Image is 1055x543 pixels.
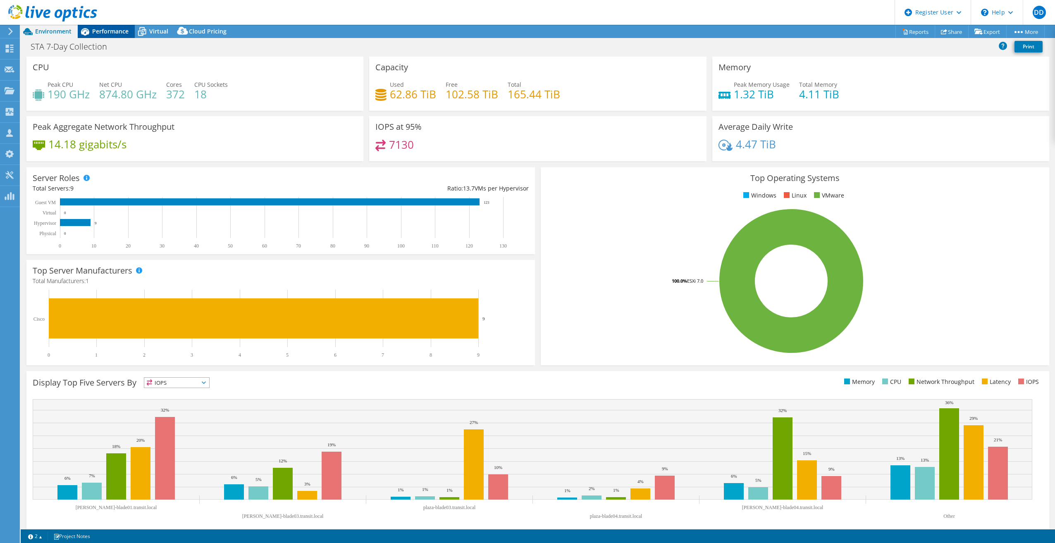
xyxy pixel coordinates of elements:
[33,174,80,183] h3: Server Roles
[112,444,120,449] text: 18%
[494,465,502,470] text: 10%
[1033,6,1046,19] span: DD
[981,9,988,16] svg: \n
[446,488,453,493] text: 1%
[86,277,89,285] span: 1
[334,352,337,358] text: 6
[389,140,414,149] h4: 7130
[136,438,145,443] text: 20%
[33,184,281,193] div: Total Servers:
[895,25,935,38] a: Reports
[64,231,66,236] text: 0
[279,458,287,463] text: 12%
[70,184,74,192] span: 9
[22,531,48,541] a: 2
[907,377,974,386] li: Network Throughput
[1006,25,1045,38] a: More
[687,278,703,284] tspan: ESXi 7.0
[799,81,837,88] span: Total Memory
[189,27,227,35] span: Cloud Pricing
[742,505,823,510] text: [PERSON_NAME]-blade04.transit.local
[943,513,955,519] text: Other
[499,243,507,249] text: 130
[262,243,267,249] text: 60
[375,122,422,131] h3: IOPS at 95%
[637,479,644,484] text: 4%
[672,278,687,284] tspan: 100.0%
[194,90,228,99] h4: 18
[482,316,485,321] text: 9
[89,473,95,478] text: 7%
[166,90,185,99] h4: 372
[398,487,404,492] text: 1%
[945,400,953,405] text: 36%
[718,63,751,72] h3: Memory
[161,407,169,412] text: 32%
[27,42,120,51] h1: STA 7-Day Collection
[330,243,335,249] text: 80
[281,184,529,193] div: Ratio: VMs per Hypervisor
[484,200,489,205] text: 123
[34,220,56,226] text: Hypervisor
[430,352,432,358] text: 8
[242,513,324,519] text: [PERSON_NAME]-blade03.transit.local
[286,352,289,358] text: 5
[812,191,844,200] li: VMware
[364,243,369,249] text: 90
[33,316,45,322] text: Cisco
[48,531,96,541] a: Project Notes
[969,416,978,421] text: 29%
[255,477,262,482] text: 5%
[589,486,595,491] text: 2%
[842,377,875,386] li: Memory
[382,352,384,358] text: 7
[782,191,807,200] li: Linux
[191,352,193,358] text: 3
[508,81,521,88] span: Total
[755,478,761,483] text: 5%
[327,442,336,447] text: 19%
[736,140,776,149] h4: 4.47 TiB
[734,90,790,99] h4: 1.32 TiB
[980,377,1011,386] li: Latency
[590,513,642,519] text: plaza-blade04.transit.local
[1016,377,1039,386] li: IOPS
[803,451,811,456] text: 15%
[465,243,473,249] text: 120
[731,474,737,479] text: 6%
[231,475,237,480] text: 6%
[33,276,529,286] h4: Total Manufacturers:
[228,243,233,249] text: 50
[508,90,560,99] h4: 165.44 TiB
[828,467,835,472] text: 9%
[76,505,157,510] text: [PERSON_NAME]-blade01.transit.local
[39,231,56,236] text: Physical
[718,122,793,131] h3: Average Daily Write
[64,211,66,215] text: 0
[1014,41,1043,52] a: Print
[33,266,132,275] h3: Top Server Manufacturers
[194,243,199,249] text: 40
[59,243,61,249] text: 0
[880,377,901,386] li: CPU
[149,27,168,35] span: Virtual
[99,90,157,99] h4: 874.80 GHz
[463,184,475,192] span: 13.7
[896,456,905,461] text: 13%
[166,81,182,88] span: Cores
[144,378,209,388] span: IOPS
[547,174,1043,183] h3: Top Operating Systems
[92,27,129,35] span: Performance
[99,81,122,88] span: Net CPU
[741,191,776,200] li: Windows
[390,90,436,99] h4: 62.86 TiB
[126,243,131,249] text: 20
[477,352,480,358] text: 9
[423,505,476,510] text: plaza-blade03.transit.local
[799,90,839,99] h4: 4.11 TiB
[564,488,570,493] text: 1%
[33,122,174,131] h3: Peak Aggregate Network Throughput
[304,481,310,486] text: 3%
[734,81,790,88] span: Peak Memory Usage
[48,140,127,149] h4: 14.18 gigabits/s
